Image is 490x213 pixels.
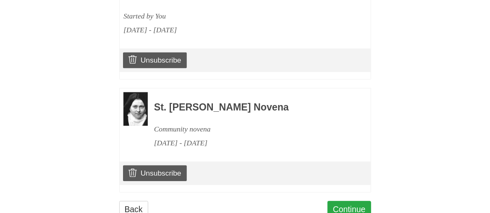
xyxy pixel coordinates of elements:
div: [DATE] - [DATE] [123,23,317,37]
img: Novena image [123,92,148,126]
h3: St. [PERSON_NAME] Novena [154,102,348,113]
a: Unsubscribe [123,165,186,181]
a: Unsubscribe [123,52,186,68]
div: Community novena [154,122,348,136]
div: [DATE] - [DATE] [154,136,348,150]
div: Started by You [123,9,317,23]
